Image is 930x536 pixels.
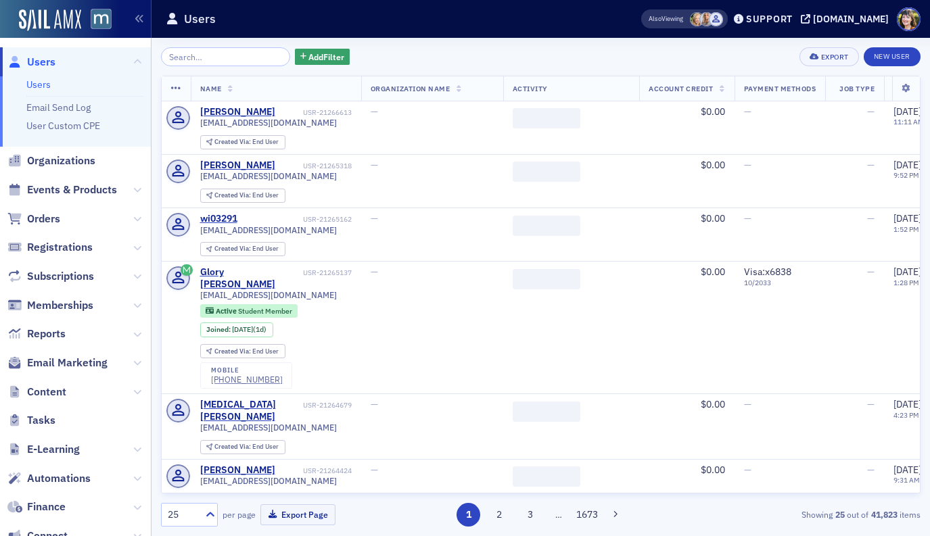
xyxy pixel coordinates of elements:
[7,212,60,226] a: Orders
[200,225,337,235] span: [EMAIL_ADDRESS][DOMAIN_NAME]
[518,503,542,527] button: 3
[200,476,337,486] span: [EMAIL_ADDRESS][DOMAIN_NAME]
[27,356,108,370] span: Email Marketing
[223,508,256,520] label: per page
[744,84,816,93] span: Payment Methods
[893,105,921,118] span: [DATE]
[214,139,279,146] div: End User
[744,266,791,278] span: Visa : x6838
[701,266,725,278] span: $0.00
[744,212,751,224] span: —
[867,159,875,171] span: —
[26,78,51,91] a: Users
[649,84,713,93] span: Account Credit
[677,508,921,520] div: Showing out of items
[513,84,548,93] span: Activity
[27,182,117,197] span: Events & Products
[7,269,94,284] a: Subscriptions
[649,14,683,24] span: Viewing
[7,471,91,486] a: Automations
[168,508,197,522] div: 25
[200,464,275,477] a: [PERSON_NAME]
[27,240,93,255] span: Registrations
[200,399,301,422] a: [MEDICAL_DATA][PERSON_NAME]
[277,162,352,170] div: USR-21265318
[81,9,112,32] a: View Homepage
[277,108,352,117] div: USR-21266613
[200,290,337,300] span: [EMAIL_ADDRESS][DOMAIN_NAME]
[649,14,661,23] div: Also
[27,153,95,168] span: Organizations
[216,306,238,316] span: Active
[690,12,704,26] span: Rebekah Olson
[19,9,81,31] img: SailAMX
[27,326,66,341] span: Reports
[214,192,279,199] div: End User
[200,118,337,128] span: [EMAIL_ADDRESS][DOMAIN_NAME]
[7,298,93,313] a: Memberships
[200,171,337,181] span: [EMAIL_ADDRESS][DOMAIN_NAME]
[513,162,580,182] span: ‌
[833,508,847,520] strong: 25
[744,159,751,171] span: —
[214,191,252,199] span: Created Via :
[200,106,275,118] a: [PERSON_NAME]
[744,278,816,287] span: 10 / 2033
[893,117,924,126] time: 11:11 AM
[206,325,232,334] span: Joined :
[211,374,283,385] a: [PHONE_NUMBER]
[744,105,751,118] span: —
[893,278,919,287] time: 1:28 PM
[232,325,266,334] div: (1d)
[200,266,301,290] a: Glory [PERSON_NAME]
[575,503,599,527] button: 1673
[513,269,580,289] span: ‌
[26,101,91,114] a: Email Send Log
[7,356,108,370] a: Email Marketing
[893,398,921,410] span: [DATE]
[868,508,900,520] strong: 41,823
[867,266,875,278] span: —
[893,170,919,180] time: 9:52 PM
[701,398,725,410] span: $0.00
[371,398,378,410] span: —
[295,49,350,66] button: AddFilter
[214,137,252,146] span: Created Via :
[7,326,66,341] a: Reports
[27,471,91,486] span: Automations
[232,324,253,334] span: [DATE]
[26,120,100,132] a: User Custom CPE
[701,212,725,224] span: $0.00
[744,464,751,476] span: —
[200,189,285,203] div: Created Via: End User
[200,160,275,172] a: [PERSON_NAME]
[457,503,480,527] button: 1
[27,269,94,284] span: Subscriptions
[200,344,285,358] div: Created Via: End User
[308,51,344,63] span: Add Filter
[709,12,723,26] span: Justin Chase
[371,105,378,118] span: —
[27,55,55,70] span: Users
[839,84,875,93] span: Job Type
[239,215,352,224] div: USR-21265162
[893,475,920,485] time: 9:31 AM
[200,84,222,93] span: Name
[27,212,60,226] span: Orders
[799,47,858,66] button: Export
[214,245,279,253] div: End User
[699,12,714,26] span: Emily Trott
[303,401,352,410] div: USR-21264679
[200,242,285,256] div: Created Via: End User
[184,11,216,27] h1: Users
[897,7,921,31] span: Profile
[200,304,298,318] div: Active: Active: Student Member
[27,385,66,399] span: Content
[867,464,875,476] span: —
